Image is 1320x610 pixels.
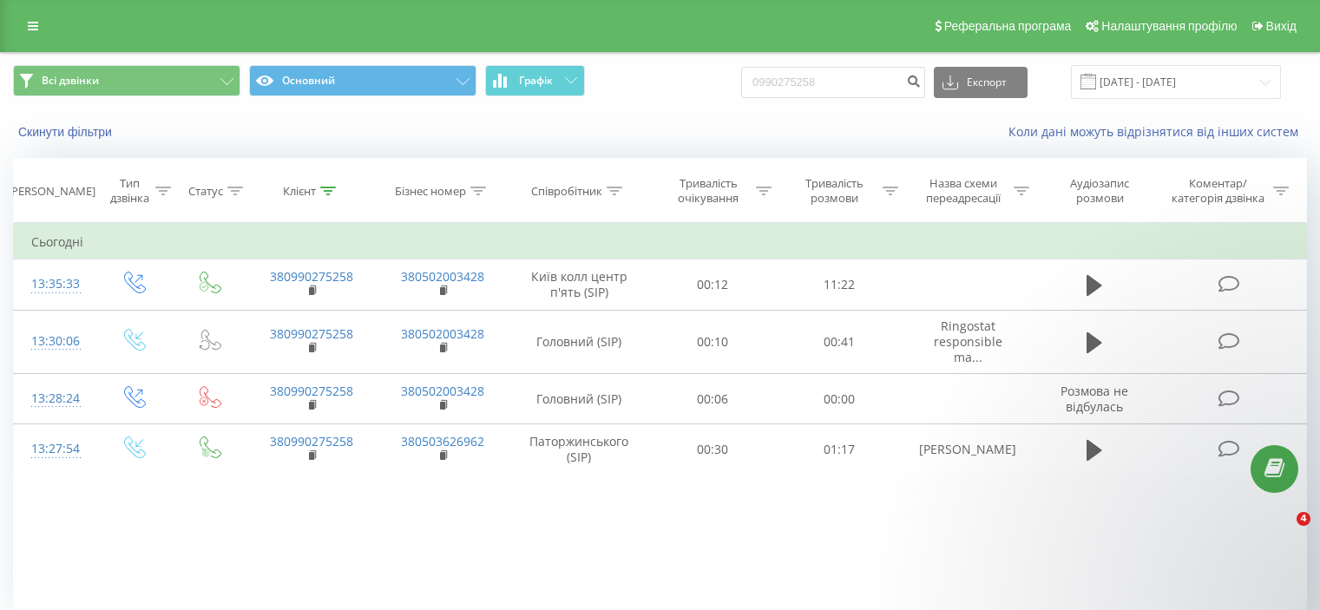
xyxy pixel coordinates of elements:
td: Головний (SIP) [509,374,650,424]
div: Статус [188,184,223,199]
span: Вихід [1266,19,1297,33]
div: Співробітник [531,184,602,199]
div: 13:27:54 [31,432,77,466]
div: Тривалість розмови [791,176,878,206]
td: [PERSON_NAME] [902,424,1033,475]
a: 380990275258 [270,433,353,449]
a: 380502003428 [401,325,484,342]
span: Налаштування профілю [1101,19,1237,33]
a: 380990275258 [270,268,353,285]
td: 00:06 [650,374,776,424]
span: Графік [519,75,553,87]
span: Ringostat responsible ma... [934,318,1002,365]
div: 13:30:06 [31,325,77,358]
td: 00:10 [650,310,776,374]
td: Сьогодні [14,225,1307,259]
a: 380502003428 [401,383,484,399]
td: 11:22 [776,259,902,310]
td: Головний (SIP) [509,310,650,374]
td: 00:00 [776,374,902,424]
td: Паторжинського (SIP) [509,424,650,475]
button: Основний [249,65,476,96]
button: Всі дзвінки [13,65,240,96]
div: [PERSON_NAME] [8,184,95,199]
input: Пошук за номером [741,67,925,98]
a: Коли дані можуть відрізнятися вiд інших систем [1008,123,1307,140]
span: 4 [1297,512,1310,526]
div: Тип дзвінка [109,176,150,206]
button: Графік [485,65,585,96]
iframe: Intercom live chat [1261,512,1303,554]
td: 01:17 [776,424,902,475]
button: Скинути фільтри [13,124,121,140]
a: 380990275258 [270,383,353,399]
span: Всі дзвінки [42,74,99,88]
a: 380990275258 [270,325,353,342]
a: 380503626962 [401,433,484,449]
span: Реферальна програма [944,19,1072,33]
div: Клієнт [283,184,316,199]
div: 13:35:33 [31,267,77,301]
div: Назва схеми переадресації [918,176,1009,206]
button: Експорт [934,67,1028,98]
div: Бізнес номер [395,184,466,199]
a: 380502003428 [401,268,484,285]
div: Тривалість очікування [666,176,752,206]
td: 00:41 [776,310,902,374]
div: 13:28:24 [31,382,77,416]
td: 00:30 [650,424,776,475]
td: 00:12 [650,259,776,310]
td: Київ колл центр п'ять (SIP) [509,259,650,310]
